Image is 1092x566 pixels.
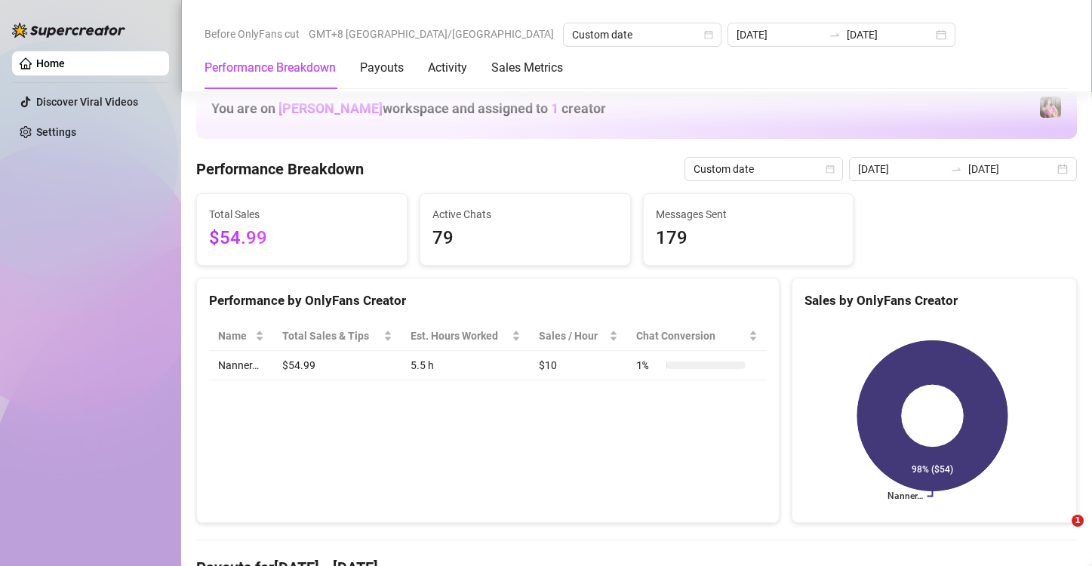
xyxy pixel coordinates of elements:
[209,224,395,253] span: $54.99
[829,29,841,41] span: to
[1072,515,1084,527] span: 1
[704,30,713,39] span: calendar
[12,23,125,38] img: logo-BBDzfeDw.svg
[1040,97,1061,118] img: Nanner
[196,158,364,180] h4: Performance Breakdown
[627,321,767,351] th: Chat Conversion
[829,29,841,41] span: swap-right
[694,158,834,180] span: Custom date
[211,100,606,117] h1: You are on workspace and assigned to creator
[737,26,823,43] input: Start date
[656,224,841,253] span: 179
[36,57,65,69] a: Home
[273,351,401,380] td: $54.99
[530,321,627,351] th: Sales / Hour
[968,161,1054,177] input: End date
[273,321,401,351] th: Total Sales & Tips
[636,357,660,374] span: 1 %
[36,126,76,138] a: Settings
[278,100,383,116] span: [PERSON_NAME]
[804,291,1064,311] div: Sales by OnlyFans Creator
[309,23,554,45] span: GMT+8 [GEOGRAPHIC_DATA]/[GEOGRAPHIC_DATA]
[209,206,395,223] span: Total Sales
[530,351,627,380] td: $10
[428,59,467,77] div: Activity
[826,165,835,174] span: calendar
[491,59,563,77] div: Sales Metrics
[858,161,944,177] input: Start date
[432,224,618,253] span: 79
[539,328,606,344] span: Sales / Hour
[209,291,767,311] div: Performance by OnlyFans Creator
[282,328,380,344] span: Total Sales & Tips
[401,351,530,380] td: 5.5 h
[636,328,746,344] span: Chat Conversion
[656,206,841,223] span: Messages Sent
[36,96,138,108] a: Discover Viral Videos
[572,23,712,46] span: Custom date
[209,321,273,351] th: Name
[205,59,336,77] div: Performance Breakdown
[950,163,962,175] span: swap-right
[205,23,300,45] span: Before OnlyFans cut
[209,351,273,380] td: Nanner…
[1041,515,1077,551] iframe: Intercom live chat
[950,163,962,175] span: to
[847,26,933,43] input: End date
[551,100,558,116] span: 1
[411,328,509,344] div: Est. Hours Worked
[432,206,618,223] span: Active Chats
[887,491,922,502] text: Nanner…
[218,328,252,344] span: Name
[360,59,404,77] div: Payouts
